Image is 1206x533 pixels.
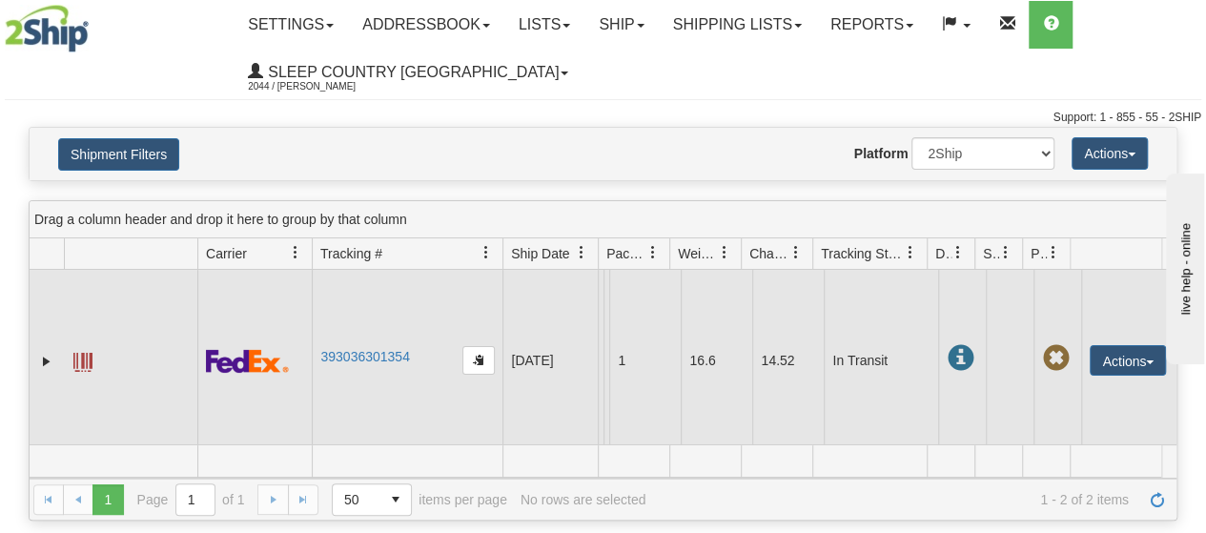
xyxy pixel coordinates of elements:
[511,244,569,263] span: Ship Date
[749,244,789,263] span: Charge
[942,236,974,269] a: Delivery Status filter column settings
[5,110,1201,126] div: Support: 1 - 855 - 55 - 2SHIP
[1142,484,1173,515] a: Refresh
[1090,345,1166,376] button: Actions
[659,1,816,49] a: Shipping lists
[470,236,502,269] a: Tracking # filter column settings
[752,270,824,451] td: 14.52
[92,484,123,515] span: Page 1
[30,201,1176,238] div: grid grouping header
[206,349,289,373] img: 2 - FedEx Express®
[462,346,495,375] button: Copy to clipboard
[502,270,598,451] td: [DATE]
[348,1,504,49] a: Addressbook
[681,270,752,451] td: 16.6
[1072,137,1148,170] button: Actions
[521,492,646,507] div: No rows are selected
[263,64,559,80] span: Sleep Country [GEOGRAPHIC_DATA]
[1031,244,1047,263] span: Pickup Status
[598,270,603,451] td: Blu Sleep Cherine CA QC Laval H7L 4R9
[584,1,658,49] a: Ship
[73,344,92,375] a: Label
[854,144,909,163] label: Platform
[1042,345,1069,372] span: Pickup Not Assigned
[565,236,598,269] a: Ship Date filter column settings
[332,483,507,516] span: items per page
[780,236,812,269] a: Charge filter column settings
[678,244,718,263] span: Weight
[248,77,391,96] span: 2044 / [PERSON_NAME]
[137,483,245,516] span: Page of 1
[58,138,179,171] button: Shipment Filters
[606,244,646,263] span: Packages
[894,236,927,269] a: Tracking Status filter column settings
[234,1,348,49] a: Settings
[5,5,89,52] img: logo2044.jpg
[708,236,741,269] a: Weight filter column settings
[1037,236,1070,269] a: Pickup Status filter column settings
[609,270,681,451] td: 1
[332,483,412,516] span: Page sizes drop down
[816,1,928,49] a: Reports
[320,349,409,364] a: 393036301354
[344,490,369,509] span: 50
[824,270,938,451] td: In Transit
[279,236,312,269] a: Carrier filter column settings
[983,244,999,263] span: Shipment Issues
[14,16,176,31] div: live help - online
[380,484,411,515] span: select
[821,244,904,263] span: Tracking Status
[176,484,215,515] input: Page 1
[659,492,1129,507] span: 1 - 2 of 2 items
[320,244,382,263] span: Tracking #
[990,236,1022,269] a: Shipment Issues filter column settings
[947,345,973,372] span: In Transit
[603,270,609,451] td: [PERSON_NAME] [PERSON_NAME] CA AB COALDALE T1M 1M8
[234,49,583,96] a: Sleep Country [GEOGRAPHIC_DATA] 2044 / [PERSON_NAME]
[206,244,247,263] span: Carrier
[37,352,56,371] a: Expand
[1162,169,1204,363] iframe: chat widget
[504,1,584,49] a: Lists
[935,244,951,263] span: Delivery Status
[637,236,669,269] a: Packages filter column settings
